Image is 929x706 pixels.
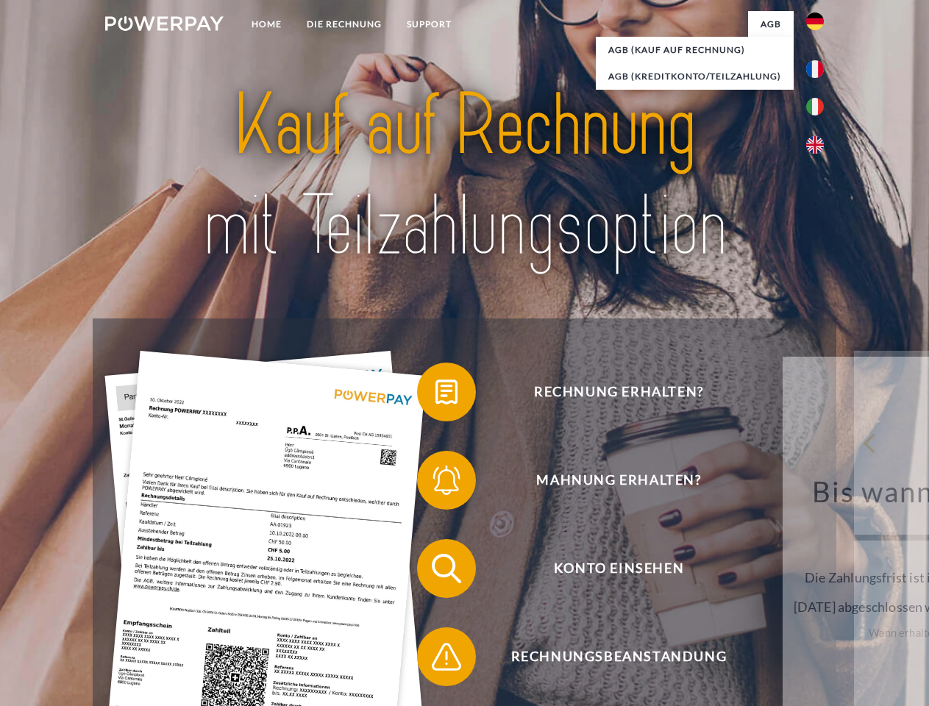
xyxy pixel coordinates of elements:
img: qb_search.svg [428,550,465,587]
img: qb_bell.svg [428,462,465,499]
a: DIE RECHNUNG [294,11,394,38]
span: Konto einsehen [438,539,799,598]
a: agb [748,11,794,38]
span: Rechnung erhalten? [438,363,799,421]
button: Rechnungsbeanstandung [417,627,800,686]
a: AGB (Kauf auf Rechnung) [596,37,794,63]
button: Konto einsehen [417,539,800,598]
button: Mahnung erhalten? [417,451,800,510]
a: AGB (Kreditkonto/Teilzahlung) [596,63,794,90]
a: SUPPORT [394,11,464,38]
span: Mahnung erhalten? [438,451,799,510]
img: it [806,98,824,115]
img: title-powerpay_de.svg [140,71,789,282]
a: Home [239,11,294,38]
img: logo-powerpay-white.svg [105,16,224,31]
span: Rechnungsbeanstandung [438,627,799,686]
img: qb_bill.svg [428,374,465,410]
img: de [806,13,824,30]
img: fr [806,60,824,78]
button: Rechnung erhalten? [417,363,800,421]
img: qb_warning.svg [428,638,465,675]
img: en [806,136,824,154]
